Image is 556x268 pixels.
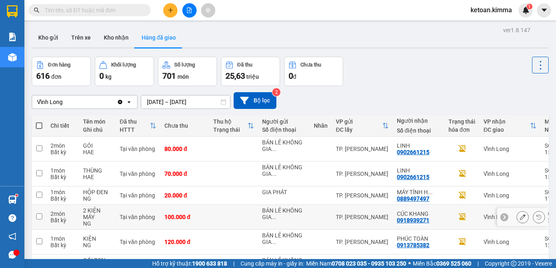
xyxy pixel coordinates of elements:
div: VP nhận [484,118,530,125]
div: Chưa thu [164,122,205,129]
div: Vĩnh Long [484,146,536,152]
span: copyright [511,261,517,266]
div: Tại văn phòng [120,192,156,199]
div: Khối lượng [111,62,136,68]
div: BÁN LẺ KHÔNG GIAO HOÁ ĐƠN [262,207,306,220]
div: 20.000 đ [164,192,205,199]
div: 70.000 đ [164,171,205,177]
button: file-add [182,3,197,18]
div: TP. [PERSON_NAME] [336,239,389,245]
div: Vĩnh Long [484,239,536,245]
span: kg [105,73,112,80]
span: ... [271,214,276,220]
div: 0902661215 [397,149,429,155]
div: NG [83,220,112,227]
span: ... [271,239,276,245]
div: Người nhận [397,117,440,124]
span: ketoan.kimma [464,5,519,15]
button: Bộ lọc [234,92,276,109]
div: NG [83,195,112,202]
div: hóa đơn [449,126,475,133]
span: question-circle [9,214,16,222]
span: ... [428,189,433,195]
div: Số lượng [174,62,195,68]
div: Tại văn phòng [120,239,156,245]
button: Kho nhận [97,28,135,47]
div: 1 món [50,167,75,174]
div: 0902661215 [397,174,429,180]
div: Sửa đơn hàng [517,211,529,223]
button: Khối lượng0kg [95,57,154,86]
div: 120.000 đ [164,239,205,245]
div: Trạng thái [213,126,247,133]
strong: 0369 525 060 [436,260,471,267]
div: Bất kỳ [50,242,75,248]
div: Vĩnh Long [484,192,536,199]
div: Thu hộ [213,118,247,125]
span: Cung cấp máy in - giấy in: [241,259,304,268]
img: warehouse-icon [8,53,17,62]
div: Tại văn phòng [120,171,156,177]
span: 25,63 [225,71,245,81]
div: ĐC lấy [336,126,382,133]
div: LINH [397,142,440,149]
div: TP. [PERSON_NAME] [336,192,389,199]
div: Bất kỳ [50,217,75,224]
div: 0889497497 [397,195,429,202]
span: plus [168,7,173,13]
div: HTTT [120,126,150,133]
div: BÁN LẺ KHÔNG GIAO HOÁ ĐƠN [262,164,306,177]
div: VP gửi [336,118,382,125]
th: Toggle SortBy [332,115,393,137]
span: notification [9,233,16,240]
div: TP. [PERSON_NAME] [336,214,389,220]
img: warehouse-icon [8,195,17,204]
span: caret-down [541,7,548,14]
div: Số điện thoại [262,126,306,133]
img: icon-new-feature [522,7,530,14]
span: Miền Nam [306,259,406,268]
span: ⚪️ [408,262,411,265]
div: Đã thu [120,118,150,125]
span: Hỗ trợ kỹ thuật: [152,259,227,268]
span: đ [293,73,296,80]
div: Ghi chú [83,126,112,133]
div: NG [83,242,112,248]
span: search [34,7,39,13]
sup: 2 [272,88,280,96]
div: Bất kỳ [50,149,75,155]
span: 0 [99,71,104,81]
div: 2 KIỆN MÁY [83,207,112,220]
div: Tại văn phòng [120,214,156,220]
div: Vĩnh Long [484,171,536,177]
span: 701 [162,71,176,81]
strong: 0708 023 035 - 0935 103 250 [332,260,406,267]
button: Đã thu25,63 triệu [221,57,280,86]
span: file-add [186,7,192,13]
div: MÁY TÍNH HÀ TÂM [397,189,440,195]
div: Tại văn phòng [120,146,156,152]
div: 2 món [50,210,75,217]
div: Bất kỳ [50,174,75,180]
div: PHÚC TOÀN [397,235,440,242]
div: 1 món [50,189,75,195]
div: 100.000 đ [164,214,205,220]
button: aim [201,3,215,18]
div: Vĩnh Long [37,98,63,106]
div: Chưa thu [300,62,321,68]
span: | [233,259,234,268]
div: 0913785382 [397,242,429,248]
span: | [477,259,479,268]
div: HAE [83,174,112,180]
div: BÁN LẺ KHÔNG GIAO HOÁ ĐƠN [262,139,306,152]
div: TP. [PERSON_NAME] [336,171,389,177]
div: Người gửi [262,118,306,125]
sup: 1 [15,194,18,197]
div: Số điện thoại [397,127,440,134]
th: Toggle SortBy [116,115,160,137]
div: THÙNG [83,167,112,174]
button: Chưa thu0đ [284,57,343,86]
div: Bất kỳ [50,195,75,202]
button: plus [163,3,177,18]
